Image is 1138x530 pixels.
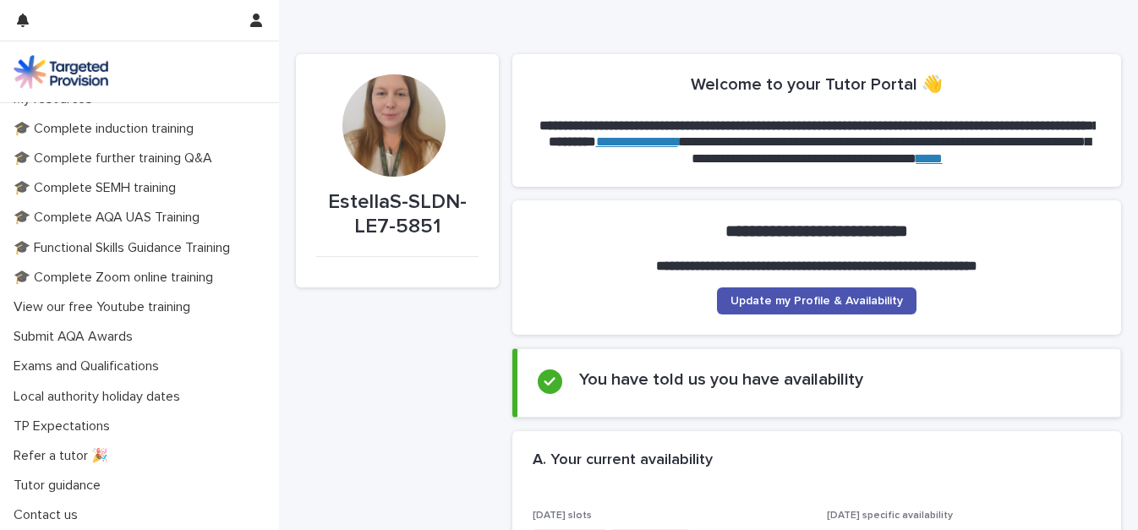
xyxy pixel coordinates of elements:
h2: You have told us you have availability [579,369,863,390]
p: Contact us [7,507,91,523]
p: TP Expectations [7,418,123,434]
p: 🎓 Functional Skills Guidance Training [7,240,243,256]
h2: A. Your current availability [533,451,713,470]
span: Update my Profile & Availability [730,295,903,307]
p: 🎓 Complete Zoom online training [7,270,227,286]
a: Update my Profile & Availability [717,287,916,314]
img: M5nRWzHhSzIhMunXDL62 [14,55,108,89]
p: 🎓 Complete induction training [7,121,207,137]
p: View our free Youtube training [7,299,204,315]
p: Local authority holiday dates [7,389,194,405]
p: EstellaS-SLDN-LE7-5851 [316,190,479,239]
p: 🎓 Complete further training Q&A [7,150,226,167]
p: Exams and Qualifications [7,358,172,374]
p: 🎓 Complete AQA UAS Training [7,210,213,226]
span: [DATE] slots [533,511,592,521]
h2: Welcome to your Tutor Portal 👋 [691,74,943,95]
p: 🎓 Complete SEMH training [7,180,189,196]
span: [DATE] specific availability [827,511,953,521]
p: Refer a tutor 🎉 [7,448,122,464]
p: Tutor guidance [7,478,114,494]
p: Submit AQA Awards [7,329,146,345]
